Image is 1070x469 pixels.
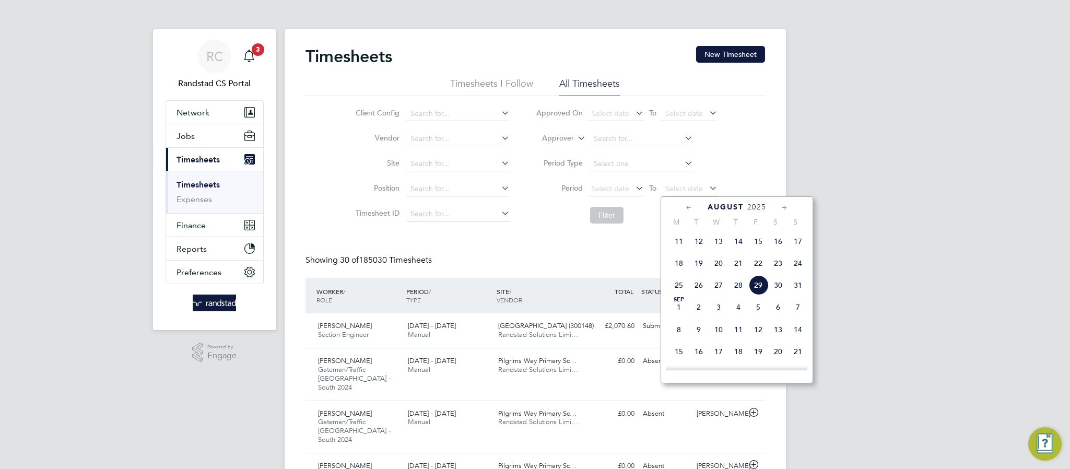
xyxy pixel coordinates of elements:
span: 16 [689,342,709,361]
input: Search for... [407,182,510,196]
div: Absent [639,405,693,423]
div: WORKER [314,282,404,309]
input: Search for... [590,132,693,146]
a: RCRandstad CS Portal [166,40,264,90]
span: Gateman/Traffic [GEOGRAPHIC_DATA] - South 2024 [318,417,391,444]
span: Manual [408,417,430,426]
span: Select date [665,109,703,118]
span: [DATE] - [DATE] [408,356,456,365]
span: August [708,203,744,212]
span: 16 [768,231,788,251]
input: Search for... [407,132,510,146]
span: 28 [788,364,808,383]
input: Search for... [407,107,510,121]
div: Timesheets [166,171,263,213]
div: [PERSON_NAME] [692,405,747,423]
li: Timesheets I Follow [450,77,533,96]
span: 25 [669,275,689,295]
input: Select one [590,157,693,171]
button: Network [166,101,263,124]
span: 3 [252,43,264,56]
span: 26 [689,275,709,295]
span: 18 [669,253,689,273]
label: Approver [527,133,574,144]
span: Reports [177,244,207,254]
label: Position [352,183,399,193]
button: New Timesheet [696,46,765,63]
span: 21 [788,342,808,361]
button: Preferences [166,261,263,284]
span: Jobs [177,131,195,141]
span: Select date [592,109,629,118]
span: F [746,217,766,227]
span: S [785,217,805,227]
span: Finance [177,220,206,230]
label: Client Config [352,108,399,118]
span: 3 [709,297,728,317]
a: Go to home page [166,295,264,311]
span: 30 [768,275,788,295]
div: SITE [494,282,584,309]
span: ROLE [316,296,332,304]
span: / [343,287,345,296]
div: £2,070.60 [584,318,639,335]
span: 12 [748,320,768,339]
span: Engage [207,351,237,360]
span: 28 [728,275,748,295]
span: 15 [748,231,768,251]
div: £0.00 [584,353,639,370]
span: 13 [768,320,788,339]
span: 24 [709,364,728,383]
span: M [666,217,686,227]
span: Preferences [177,267,221,277]
span: 7 [788,297,808,317]
label: Timesheet ID [352,208,399,218]
span: 21 [728,253,748,273]
span: RC [206,50,223,63]
span: 19 [689,253,709,273]
span: Randstad Solutions Limi… [498,330,578,339]
span: Select date [592,184,629,193]
span: 19 [748,342,768,361]
span: Randstad Solutions Limi… [498,417,578,426]
span: 9 [689,320,709,339]
span: Timesheets [177,155,220,165]
span: 2 [689,297,709,317]
input: Search for... [407,207,510,221]
span: [DATE] - [DATE] [408,409,456,418]
span: Pilgrims Way Primary Sc… [498,409,577,418]
span: [GEOGRAPHIC_DATA] (300148) [498,321,594,330]
a: Powered byEngage [192,343,237,362]
span: 27 [768,364,788,383]
span: 4 [728,297,748,317]
label: Site [352,158,399,168]
span: 30 of [340,255,359,265]
div: PERIOD [404,282,494,309]
span: To [646,181,660,195]
span: Powered by [207,343,237,351]
button: Engage Resource Center [1028,427,1062,461]
span: / [429,287,431,296]
li: All Timesheets [559,77,620,96]
button: Finance [166,214,263,237]
span: 20 [768,342,788,361]
span: To [646,106,660,120]
button: Filter [590,207,624,224]
span: 15 [669,342,689,361]
span: W [706,217,726,227]
span: 1 [669,297,689,317]
button: Jobs [166,124,263,147]
span: 185030 Timesheets [340,255,432,265]
span: 11 [669,231,689,251]
span: 17 [709,342,728,361]
span: VENDOR [497,296,522,304]
span: 23 [768,253,788,273]
span: Network [177,108,209,118]
span: 22 [669,364,689,383]
span: 23 [689,364,709,383]
span: 6 [768,297,788,317]
span: 8 [669,320,689,339]
span: 27 [709,275,728,295]
a: Expenses [177,194,212,204]
label: Period [536,183,583,193]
